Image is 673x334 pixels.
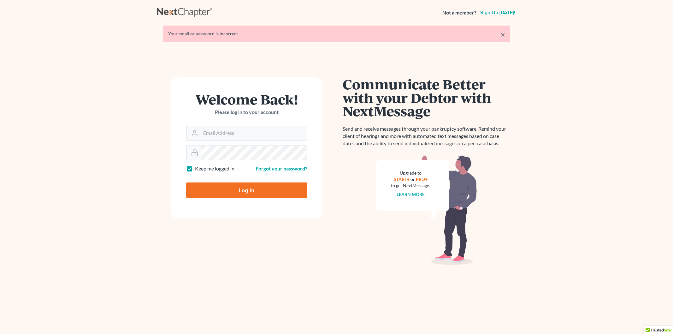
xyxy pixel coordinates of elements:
[501,31,505,38] a: ×
[186,182,307,198] input: Log In
[391,182,430,189] div: to get NextMessage.
[256,165,307,171] a: Forgot your password?
[186,109,307,116] p: Please log in to your account
[201,126,307,140] input: Email Address
[186,92,307,106] h1: Welcome Back!
[343,125,510,147] p: Send and receive messages through your bankruptcy software. Remind your client of hearings and mo...
[416,176,428,182] a: PRO+
[479,10,517,15] a: Sign up [DATE]!
[391,170,430,176] div: Upgrade to
[394,176,410,182] a: START+
[376,155,477,265] img: nextmessage_bg-59042aed3d76b12b5cd301f8e5b87938c9018125f34e5fa2b7a6b67550977c72.svg
[397,192,425,197] a: Learn more
[195,165,234,172] label: Keep me logged in
[410,176,415,182] span: or
[442,9,476,16] strong: Not a member?
[343,77,510,118] h1: Communicate Better with your Debtor with NextMessage
[168,31,505,37] div: Your email or password is incorrect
